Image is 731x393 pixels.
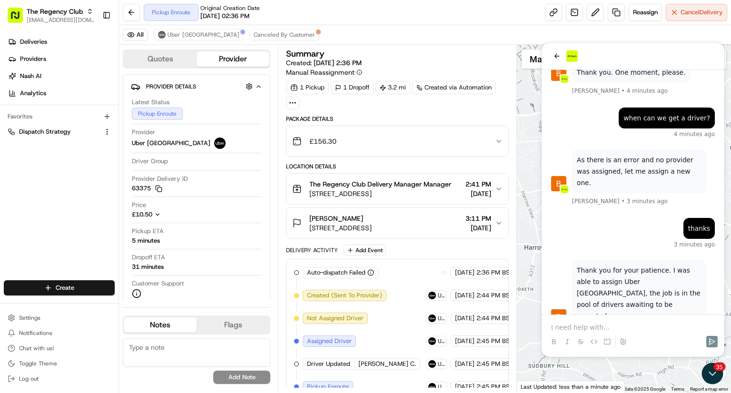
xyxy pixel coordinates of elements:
[4,69,119,84] a: Nash AI
[19,314,40,322] span: Settings
[309,223,372,233] span: [STREET_ADDRESS]
[307,360,350,368] span: Driver Updated
[19,128,71,136] span: Dispatch Strategy
[307,383,349,391] span: Pickup Enroute
[132,263,164,271] div: 31 minutes
[309,189,451,198] span: [STREET_ADDRESS]
[4,311,115,324] button: Settings
[286,208,508,238] button: [PERSON_NAME][STREET_ADDRESS]3:11 PM[DATE]
[4,4,99,27] button: The Regency Club[EMAIL_ADDRESS][DOMAIN_NAME]
[455,337,474,345] span: [DATE]
[56,284,74,292] span: Create
[4,51,119,67] a: Providers
[671,386,684,392] a: Terms (opens in new tab)
[428,314,436,322] img: uber-new-logo.jpeg
[633,8,658,17] span: Reassign
[476,383,513,391] span: 2:45 PM BST
[168,31,239,39] span: Uber [GEOGRAPHIC_DATA]
[286,49,325,58] h3: Summary
[20,72,41,80] span: Nash AI
[375,81,410,94] div: 3.2 mi
[214,138,226,149] img: uber-new-logo.jpeg
[428,383,436,391] img: uber-new-logo.jpeg
[331,81,374,94] div: 1 Dropoff
[455,360,474,368] span: [DATE]
[132,227,164,236] span: Pickup ETA
[132,128,155,137] span: Provider
[666,4,727,21] button: CancelDelivery
[286,68,355,77] span: Manual Reassignment
[428,337,436,345] img: uber-new-logo.jpeg
[309,179,451,189] span: The Regency Club Delivery Manager Manager
[455,291,474,300] span: [DATE]
[132,210,152,218] span: £10.50
[438,292,445,299] span: Uber [GEOGRAPHIC_DATA]
[132,139,210,147] span: Uber [GEOGRAPHIC_DATA]
[249,29,319,40] button: Canceled By Customer
[476,268,513,277] span: 2:36 PM BST
[124,317,197,333] button: Notes
[438,360,445,368] span: Uber [GEOGRAPHIC_DATA]
[123,29,148,40] button: All
[254,31,315,39] span: Canceled By Customer
[132,253,165,262] span: Dropoff ETA
[4,357,115,370] button: Toggle Theme
[27,16,95,24] button: [EMAIL_ADDRESS][DOMAIN_NAME]
[286,246,338,254] div: Delivery Activity
[412,81,496,94] a: Created via Automation
[517,381,625,393] div: Last Updated: less than a minute ago
[197,51,269,67] button: Provider
[132,184,162,193] button: 63375
[307,337,352,345] span: Assigned Driver
[4,34,119,49] a: Deliveries
[146,83,196,90] span: Provider Details
[309,137,336,146] span: £156.30
[20,89,46,98] span: Analytics
[27,7,83,16] button: The Regency Club
[438,314,445,322] span: Uber [GEOGRAPHIC_DATA]
[19,360,57,367] span: Toggle Theme
[344,245,386,256] button: Add Event
[200,4,260,12] span: Original Creation Date
[314,59,362,67] span: [DATE] 2:36 PM
[542,43,724,357] iframe: Customer support window
[309,214,363,223] span: [PERSON_NAME]
[455,383,474,391] span: [DATE]
[476,337,513,345] span: 2:45 PM BST
[428,292,436,299] img: uber-new-logo.jpeg
[4,124,115,139] button: Dispatch Strategy
[358,360,416,368] span: [PERSON_NAME] C.
[476,314,513,323] span: 2:44 PM BST
[307,291,382,300] span: Created (Sent To Provider)
[465,223,491,233] span: [DATE]
[4,326,115,340] button: Notifications
[438,337,445,345] span: Uber [GEOGRAPHIC_DATA]
[629,4,662,21] button: Reassign
[132,201,146,209] span: Price
[519,380,551,393] img: Google
[613,386,665,392] span: Map data ©2025 Google
[455,314,474,323] span: [DATE]
[132,279,184,288] span: Customer Support
[307,314,364,323] span: Not Assigned Driver
[132,98,169,107] span: Latest Status
[132,175,188,183] span: Provider Delivery ID
[522,49,555,69] button: Show street map
[8,128,99,136] a: Dispatch Strategy
[690,386,728,392] a: Report a map error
